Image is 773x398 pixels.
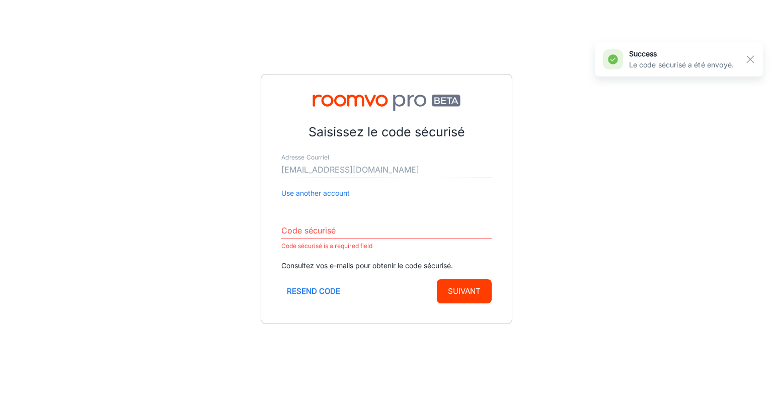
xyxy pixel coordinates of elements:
[629,48,734,59] h6: success
[281,153,329,162] label: Adresse Courriel
[281,162,492,178] input: myname@example.com
[629,59,734,70] p: Le code sécurisé a été envoyé.
[281,240,492,252] p: Code sécurisé is a required field
[281,279,346,303] button: Resend code
[437,279,492,303] button: Suivant
[281,260,492,271] p: Consultez vos e-mails pour obtenir le code sécurisé.
[281,223,492,239] input: Enter secure code
[281,188,350,199] button: Use another account
[281,123,492,142] p: Saisissez le code sécurisé
[281,95,492,111] img: Roomvo PRO Beta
